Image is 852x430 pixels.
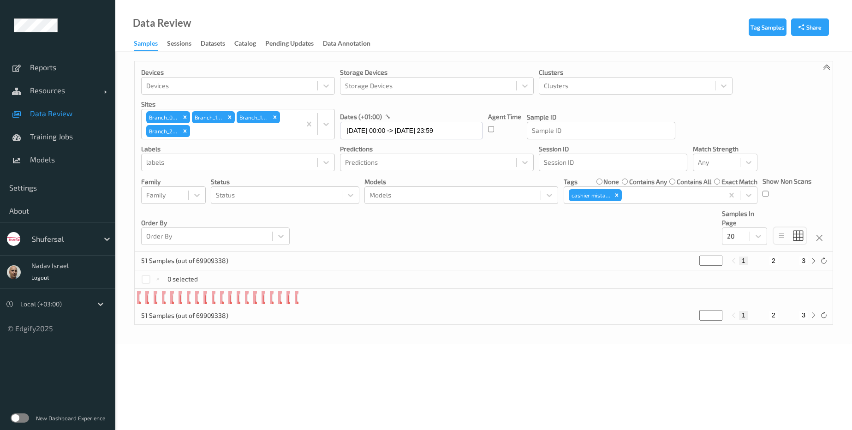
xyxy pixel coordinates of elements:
[323,39,370,50] div: Data Annotation
[749,18,786,36] button: Tag Samples
[265,39,314,50] div: Pending Updates
[340,144,534,154] p: Predictions
[721,177,757,186] label: exact match
[167,39,191,50] div: Sessions
[629,177,667,186] label: contains any
[234,39,256,50] div: Catalog
[769,311,778,319] button: 2
[265,37,323,50] a: Pending Updates
[141,177,206,186] p: Family
[323,37,380,50] a: Data Annotation
[791,18,829,36] button: Share
[180,125,190,137] div: Remove Branch_290
[201,39,225,50] div: Datasets
[141,218,290,227] p: Order By
[270,111,280,123] div: Remove Branch_144
[564,177,578,186] p: Tags
[799,311,808,319] button: 3
[722,209,767,227] p: Samples In Page
[739,311,748,319] button: 1
[141,311,228,320] p: 51 Samples (out of 69909338)
[211,177,359,186] p: Status
[201,37,234,50] a: Datasets
[539,144,687,154] p: Session ID
[141,256,228,265] p: 51 Samples (out of 69909338)
[739,257,748,265] button: 1
[234,37,265,50] a: Catalog
[134,39,158,51] div: Samples
[569,189,612,201] div: cashier mistake
[539,68,733,77] p: Clusters
[133,18,191,28] div: Data Review
[612,189,622,201] div: Remove cashier mistake
[237,111,270,123] div: Branch_144
[134,37,167,51] a: Samples
[603,177,619,186] label: none
[141,100,335,109] p: Sites
[763,177,811,186] p: Show Non Scans
[340,68,534,77] p: Storage Devices
[693,144,757,154] p: Match Strength
[769,257,778,265] button: 2
[141,144,335,154] p: labels
[167,275,198,284] p: 0 selected
[677,177,711,186] label: contains all
[167,37,201,50] a: Sessions
[180,111,190,123] div: Remove Branch_070
[192,111,225,123] div: Branch_106
[146,111,180,123] div: Branch_070
[141,68,335,77] p: Devices
[364,177,558,186] p: Models
[340,112,382,121] p: dates (+01:00)
[799,257,808,265] button: 3
[146,125,180,137] div: Branch_290
[225,111,235,123] div: Remove Branch_106
[488,112,521,121] p: Agent Time
[527,113,675,122] p: Sample ID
